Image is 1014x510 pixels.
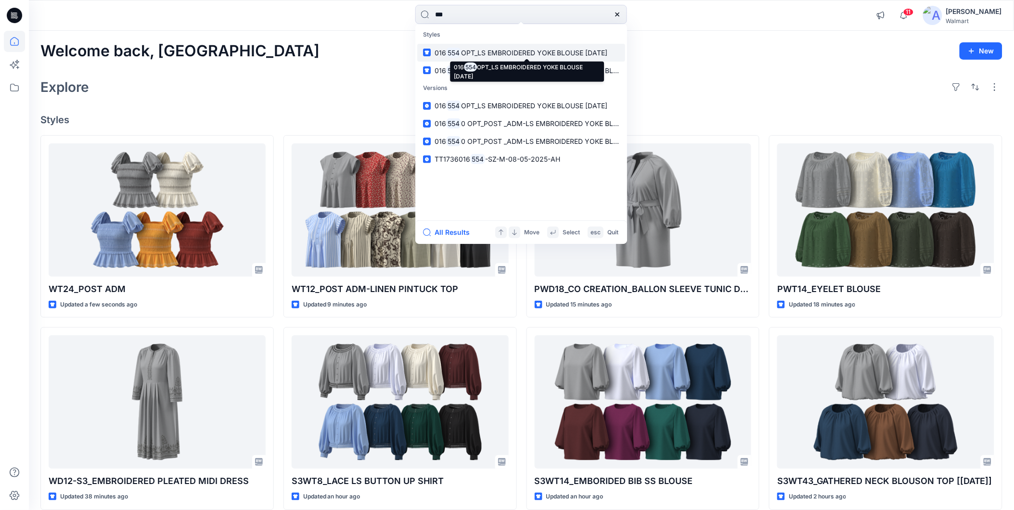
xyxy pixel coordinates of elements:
[60,300,137,310] p: Updated a few seconds ago
[292,282,509,296] p: WT12_POST ADM-LINEN PINTUCK TOP
[417,26,625,44] p: Styles
[524,228,539,238] p: Move
[417,132,625,150] a: 0165540 OPT_POST _ADM-LS EMBROIDERED YOKE BLOUSE -08-05-2025-AH
[417,79,625,97] p: Versions
[49,474,266,488] p: WD12-S3_EMBROIDERED PLEATED MIDI DRESS
[435,49,446,57] span: 016
[461,66,632,75] span: 0 OPT_POST _ADM-LS EMBROIDERED YOKE BLOUSE
[946,17,1002,25] div: Walmart
[946,6,1002,17] div: [PERSON_NAME]
[49,143,266,277] a: WT24_POST ADM
[535,282,752,296] p: PWD18_CO CREATION_BALLON SLEEVE TUNIC DRESS
[423,227,476,238] button: All Results
[789,492,846,502] p: Updated 2 hours ago
[435,137,446,145] span: 016
[417,62,625,79] a: 0165540 OPT_POST _ADM-LS EMBROIDERED YOKE BLOUSE
[563,228,580,238] p: Select
[461,102,608,110] span: OPT_LS EMBROIDERED YOKE BLOUSE [DATE]
[485,155,560,163] span: -SZ-M-08-05-2025-AH
[777,335,994,469] a: S3WT43_GATHERED NECK BLOUSON TOP [15-09-25]
[49,335,266,469] a: WD12-S3_EMBROIDERED PLEATED MIDI DRESS
[461,119,689,127] span: 0 OPT_POST _ADM-LS EMBROIDERED YOKE BLOUSE -08-05-2025-AH
[607,228,618,238] p: Quit
[470,153,485,165] mark: 554
[446,65,461,76] mark: 554
[40,114,1002,126] h4: Styles
[461,137,689,145] span: 0 OPT_POST _ADM-LS EMBROIDERED YOKE BLOUSE -08-05-2025-AH
[446,118,461,129] mark: 554
[417,44,625,62] a: 016554OPT_LS EMBROIDERED YOKE BLOUSE [DATE]
[303,492,360,502] p: Updated an hour ago
[535,143,752,277] a: PWD18_CO CREATION_BALLON SLEEVE TUNIC DRESS
[417,115,625,132] a: 0165540 OPT_POST _ADM-LS EMBROIDERED YOKE BLOUSE -08-05-2025-AH
[435,119,446,127] span: 016
[435,155,470,163] span: TT1736016
[903,8,914,16] span: 11
[923,6,942,25] img: avatar
[777,143,994,277] a: PWT14_EYELET BLOUSE
[303,300,367,310] p: Updated 9 minutes ago
[435,66,446,75] span: 016
[435,102,446,110] span: 016
[446,47,461,58] mark: 554
[60,492,128,502] p: Updated 38 minutes ago
[546,492,603,502] p: Updated an hour ago
[446,100,461,111] mark: 554
[535,335,752,469] a: S3WT14_EMBORIDED BIB SS BLOUSE
[292,474,509,488] p: S3WT8_LACE LS BUTTON UP SHIRT
[292,335,509,469] a: S3WT8_LACE LS BUTTON UP SHIRT
[789,300,855,310] p: Updated 18 minutes ago
[960,42,1002,60] button: New
[535,474,752,488] p: S3WT14_EMBORIDED BIB SS BLOUSE
[546,300,612,310] p: Updated 15 minutes ago
[777,282,994,296] p: PWT14_EYELET BLOUSE
[446,136,461,147] mark: 554
[292,143,509,277] a: WT12_POST ADM-LINEN PINTUCK TOP
[777,474,994,488] p: S3WT43_GATHERED NECK BLOUSON TOP [[DATE]]
[461,49,608,57] span: OPT_LS EMBROIDERED YOKE BLOUSE [DATE]
[49,282,266,296] p: WT24_POST ADM
[40,79,89,95] h2: Explore
[40,42,320,60] h2: Welcome back, [GEOGRAPHIC_DATA]
[417,97,625,115] a: 016554OPT_LS EMBROIDERED YOKE BLOUSE [DATE]
[417,150,625,168] a: TT1736016554-SZ-M-08-05-2025-AH
[590,228,601,238] p: esc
